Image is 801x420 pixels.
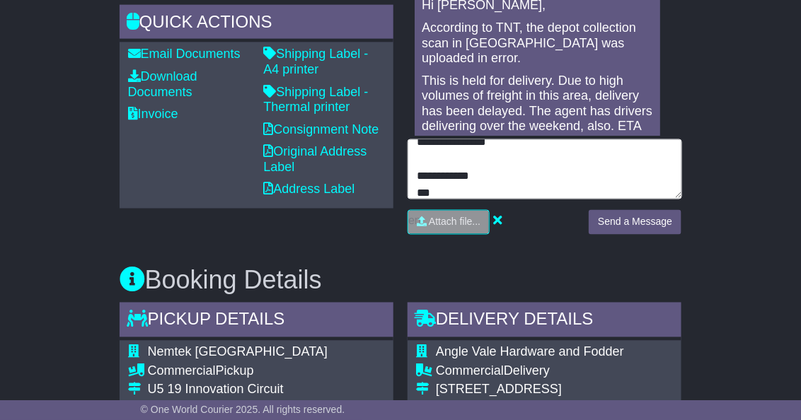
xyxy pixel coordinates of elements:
a: Email Documents [128,47,241,61]
p: According to TNT, the depot collection scan in [GEOGRAPHIC_DATA] was uploaded in error. [422,21,653,66]
span: Nemtek [GEOGRAPHIC_DATA] [148,345,328,359]
a: Original Address Label [263,144,367,174]
span: © One World Courier 2025. All rights reserved. [141,404,345,415]
h3: Booking Details [120,267,682,295]
a: Address Label [263,182,355,197]
div: Delivery [436,364,654,380]
div: Pickup [148,364,385,380]
div: Delivery Details [408,303,681,341]
p: This is held for delivery. Due to high volumes of freight in this area, delivery has been delayed... [422,74,653,150]
a: Shipping Label - Thermal printer [263,85,368,115]
div: [STREET_ADDRESS] [436,383,654,398]
a: Invoice [128,107,178,121]
a: Shipping Label - A4 printer [263,47,368,76]
span: Angle Vale Hardware and Fodder [436,345,624,359]
button: Send a Message [589,210,681,235]
div: Quick Actions [120,5,393,43]
a: Download Documents [128,69,197,99]
div: Pickup Details [120,303,393,341]
span: Commercial [436,364,504,378]
span: Commercial [148,364,216,378]
a: Consignment Note [263,122,379,136]
div: U5 19 Innovation Circuit [148,383,385,398]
